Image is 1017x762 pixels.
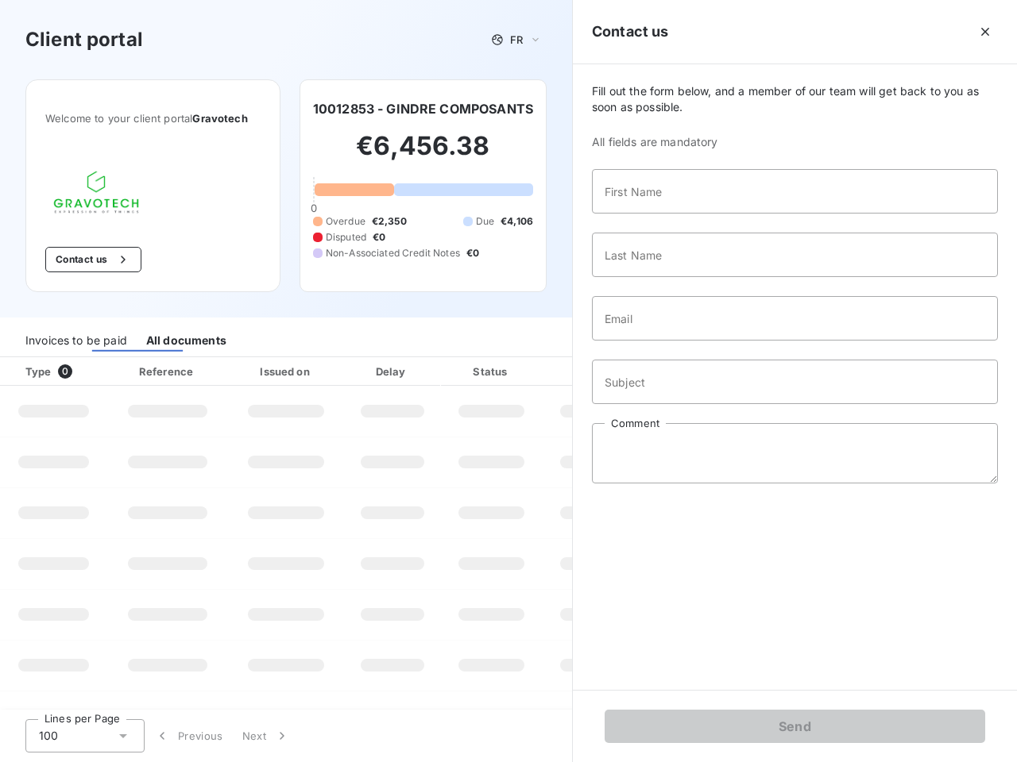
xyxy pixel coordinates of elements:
div: Type [16,364,104,379]
div: Invoices to be paid [25,324,127,357]
h3: Client portal [25,25,143,54]
span: €0 [373,230,385,244]
input: placeholder [592,296,998,341]
span: Gravotech [192,112,247,125]
span: Non-Associated Credit Notes [326,246,460,260]
h5: Contact us [592,21,669,43]
button: Previous [145,719,233,752]
div: Delay [347,364,438,379]
span: All fields are mandatory [592,134,998,150]
button: Send [605,710,985,743]
div: All documents [146,324,226,357]
span: 0 [311,202,317,214]
input: placeholder [592,169,998,214]
span: Overdue [326,214,365,229]
div: Status [444,364,539,379]
div: Reference [139,365,193,378]
button: Next [233,719,300,752]
span: 0 [58,364,72,379]
span: €2,350 [372,214,407,229]
span: Due [476,214,494,229]
input: placeholder [592,233,998,277]
span: Welcome to your client portal [45,112,261,125]
span: Disputed [326,230,366,244]
span: 100 [39,728,58,744]
input: placeholder [592,360,998,404]
h6: 10012853 - GINDRE COMPOSANTS [313,99,533,118]
h2: €6,456.38 [313,130,533,178]
span: €4,106 [501,214,533,229]
span: Fill out the form below, and a member of our team will get back to you as soon as possible. [592,83,998,115]
div: Amount [545,364,647,379]
div: Issued on [231,364,341,379]
span: FR [510,33,523,46]
button: Contact us [45,247,141,272]
span: €0 [466,246,479,260]
img: Company logo [45,163,147,221]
